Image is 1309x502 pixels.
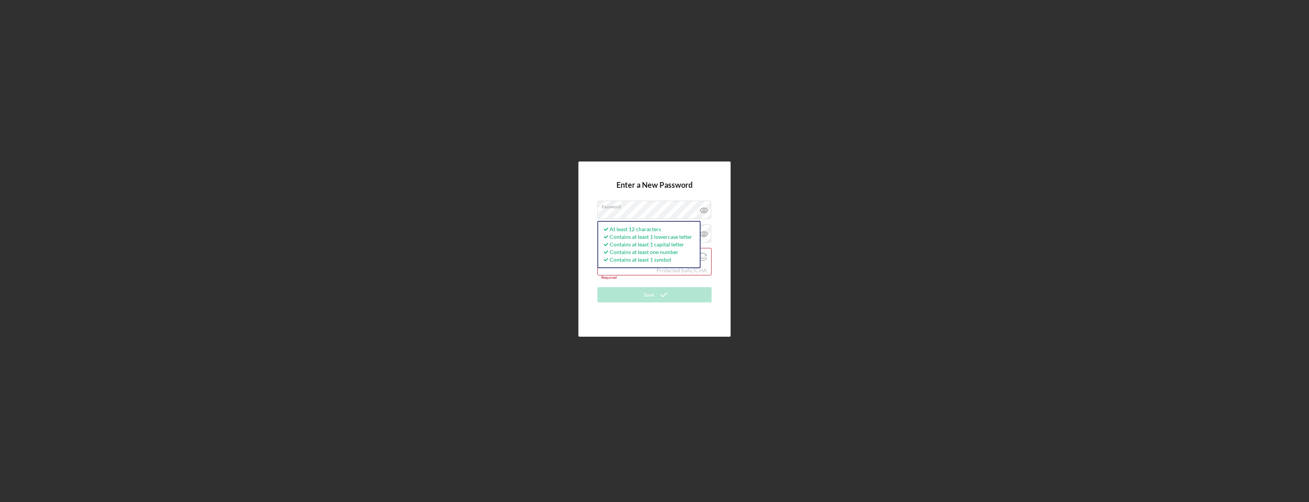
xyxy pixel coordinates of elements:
h4: Enter a New Password [616,181,693,201]
button: Save [597,287,712,302]
div: Contains at least 1 capital letter [602,241,692,248]
a: Visit Altcha.org [699,256,707,262]
a: Visit Altcha.org [686,267,707,273]
div: Save [643,287,654,302]
label: Password [602,201,711,209]
div: Contains at least one number [602,248,692,256]
div: Protected by [656,267,707,273]
div: Contains at least 1 lowercase letter [602,233,692,241]
div: At least 12 characters [602,225,692,233]
div: Contains at least 1 symbol [602,256,692,264]
div: Required [597,275,712,280]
